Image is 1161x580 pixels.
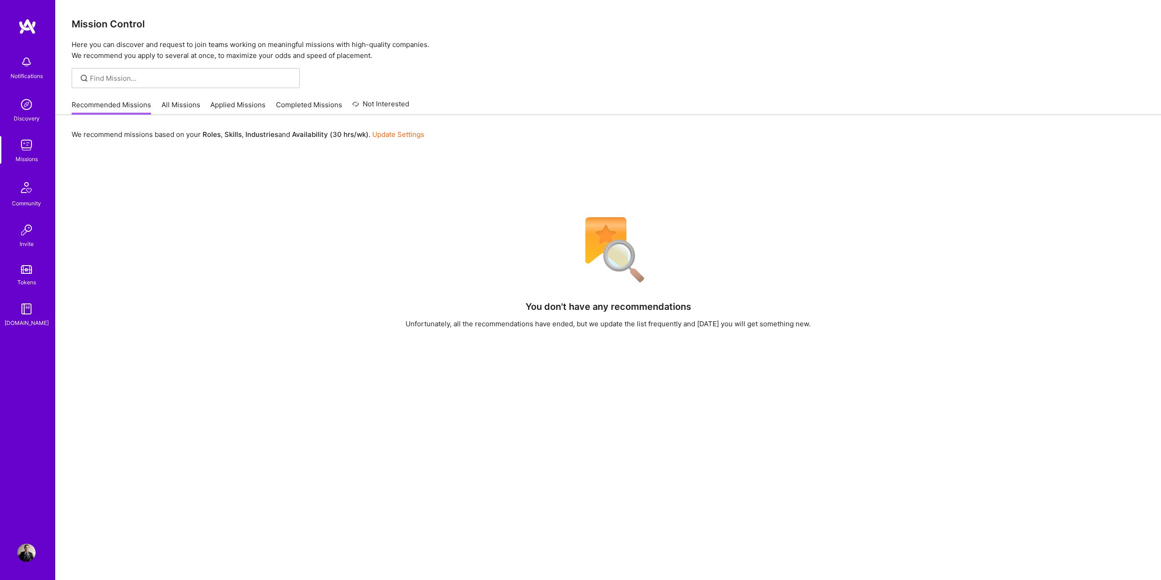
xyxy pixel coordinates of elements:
[21,265,32,274] img: tokens
[17,53,36,71] img: bell
[17,300,36,318] img: guide book
[352,99,409,115] a: Not Interested
[17,221,36,239] img: Invite
[276,100,342,115] a: Completed Missions
[17,95,36,114] img: discovery
[16,154,38,164] div: Missions
[17,277,36,287] div: Tokens
[20,239,34,249] div: Invite
[161,100,200,115] a: All Missions
[72,39,1145,61] p: Here you can discover and request to join teams working on meaningful missions with high-quality ...
[406,319,811,329] div: Unfortunately, all the recommendations have ended, but we update the list frequently and [DATE] y...
[79,73,89,84] i: icon SearchGrey
[245,130,278,139] b: Industries
[5,318,49,328] div: [DOMAIN_NAME]
[526,301,691,312] h4: You don't have any recommendations
[17,543,36,562] img: User Avatar
[569,211,647,289] img: No Results
[15,543,38,562] a: User Avatar
[12,199,41,208] div: Community
[17,136,36,154] img: teamwork
[10,71,43,81] div: Notifications
[72,100,151,115] a: Recommended Missions
[90,73,293,83] input: Find Mission...
[372,130,424,139] a: Update Settings
[14,114,40,123] div: Discovery
[16,177,37,199] img: Community
[210,100,266,115] a: Applied Missions
[18,18,36,35] img: logo
[72,130,424,139] p: We recommend missions based on your , , and .
[224,130,242,139] b: Skills
[203,130,221,139] b: Roles
[72,18,1145,30] h3: Mission Control
[292,130,369,139] b: Availability (30 hrs/wk)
